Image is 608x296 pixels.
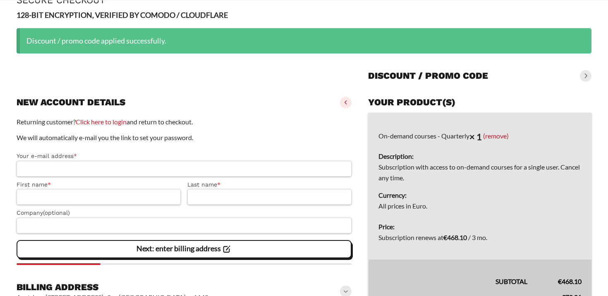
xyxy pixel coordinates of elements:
h3: New account details [17,97,125,108]
h3: Discount / promo code [368,70,488,82]
p: We will automatically e-mail you the link to set your password. [17,132,352,143]
a: Click here to login [76,118,127,126]
label: Company [17,208,352,218]
label: First name [17,180,181,189]
p: Returning customer? and return to checkout. [17,116,352,127]
label: Last name [187,180,352,189]
h3: Billing address [17,281,208,293]
label: Your e-mail address [17,151,352,161]
span: (optional) [43,209,70,216]
div: Discount / promo code applied successfully. [17,28,591,53]
strong: 128-BIT ENCRYPTION, VERIFIED BY COMODO / CLOUDFLARE [17,10,228,19]
vaadin-button: Next: enter billing address [17,240,352,258]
